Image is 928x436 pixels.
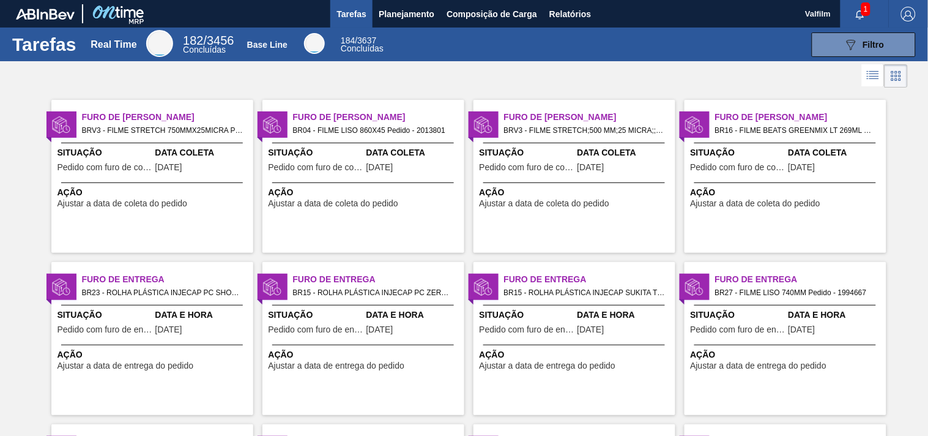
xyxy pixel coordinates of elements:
span: Situação [691,146,785,159]
span: BRV3 - FILME STRETCH;500 MM;25 MICRA;;FILMESTRE Pedido - 1998298 [504,124,666,137]
img: Logout [901,7,916,21]
span: Situação [58,309,152,321]
div: Real Time [146,30,173,57]
span: 04/09/2025 [789,163,815,172]
span: Situação [480,146,574,159]
span: Situação [480,309,574,321]
span: Furo de Entrega [715,273,886,286]
div: Base Line [304,33,325,54]
div: Base Line [247,40,288,50]
span: 02/09/2025 [577,163,604,172]
span: 04/09/2025 [366,163,393,172]
span: BRV3 - FILME STRETCH 750MMX25MICRA Pedido - 1998317 [82,124,243,137]
span: Planejamento [379,7,434,21]
div: Visão em Lista [862,64,885,88]
img: TNhmsLtSVTkK8tSr43FrP2fwEKptu5GPRR3wAAAABJRU5ErkJggg== [16,9,75,20]
span: / 3637 [341,36,376,45]
img: status [263,278,281,296]
span: Pedido com furo de coleta [691,163,785,172]
img: status [685,278,703,296]
span: Concluídas [341,43,384,53]
span: Data Coleta [155,146,250,159]
span: Ajustar a data de entrega do pedido [691,361,827,370]
img: status [263,116,281,134]
span: Ação [691,186,883,199]
span: Ajustar a data de coleta do pedido [58,199,188,208]
span: Ajustar a data de coleta do pedido [269,199,399,208]
span: Ação [269,186,461,199]
img: status [685,116,703,134]
span: Data Coleta [366,146,461,159]
span: BR27 - FILME LISO 740MM Pedido - 1994667 [715,286,877,299]
button: Notificações [841,6,880,23]
span: Pedido com furo de entrega [58,325,152,334]
span: Furo de Entrega [293,273,464,286]
span: Ajustar a data de coleta do pedido [691,199,821,208]
span: Furo de Entrega [82,273,253,286]
span: Situação [269,146,363,159]
span: Furo de Coleta [504,111,675,124]
span: Pedido com furo de entrega [269,325,363,334]
span: 1 [861,2,870,16]
span: 04/09/2025, [155,325,182,334]
img: status [474,278,492,296]
span: Data Coleta [789,146,883,159]
span: Tarefas [336,7,366,21]
span: Ajustar a data de coleta do pedido [480,199,610,208]
span: Furo de Coleta [82,111,253,124]
span: 04/09/2025, [366,325,393,334]
span: Pedido com furo de coleta [269,163,363,172]
span: Furo de Coleta [715,111,886,124]
img: status [52,116,70,134]
h1: Tarefas [12,37,76,51]
span: Ajustar a data de entrega do pedido [480,361,616,370]
span: Pedido com furo de coleta [58,163,152,172]
div: Base Line [341,37,384,53]
span: 03/09/2025 [155,163,182,172]
span: BR23 - ROLHA PLÁSTICA INJECAP PC SHORT Pedido - 2013903 [82,286,243,299]
span: Data Coleta [577,146,672,159]
span: Ação [480,186,672,199]
button: Filtro [812,32,916,57]
div: Visão em Cards [885,64,908,88]
span: 184 [341,36,355,45]
span: / 3456 [183,34,234,47]
span: BR04 - FILME LISO 860X45 Pedido - 2013801 [293,124,455,137]
span: Relatórios [549,7,591,21]
span: 182 [183,34,203,47]
span: Ação [480,348,672,361]
span: 04/09/2025, [577,325,604,334]
span: Data e Hora [789,309,883,321]
div: Real Time [183,36,234,54]
span: Situação [269,309,363,321]
span: Data e Hora [366,309,461,321]
span: Ação [58,348,250,361]
span: Ação [269,348,461,361]
span: Data e Hora [155,309,250,321]
span: BR15 - ROLHA PLÁSTICA INJECAP SUKITA TUBAINA SHORT Pedido - 2013993 [504,286,666,299]
span: Ajustar a data de entrega do pedido [58,361,194,370]
span: BR16 - FILME BEATS GREENMIX LT 269ML Pedido - 2010580 [715,124,877,137]
span: Ação [58,186,250,199]
span: Data e Hora [577,309,672,321]
span: Filtro [863,40,885,50]
span: Situação [58,146,152,159]
span: Composição de Carga [447,7,537,21]
span: 03/09/2025, [789,325,815,334]
span: Pedido com furo de coleta [480,163,574,172]
span: Furo de Entrega [504,273,675,286]
span: Situação [691,309,785,321]
span: Ação [691,348,883,361]
span: Ajustar a data de entrega do pedido [269,361,405,370]
span: Concluídas [183,45,226,55]
span: Pedido com furo de entrega [691,325,785,334]
img: status [474,116,492,134]
span: Pedido com furo de entrega [480,325,574,334]
span: Furo de Coleta [293,111,464,124]
span: BR15 - ROLHA PLÁSTICA INJECAP PC ZERO SHORT Pedido - 2013994 [293,286,455,299]
div: Real Time [91,39,136,50]
img: status [52,278,70,296]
